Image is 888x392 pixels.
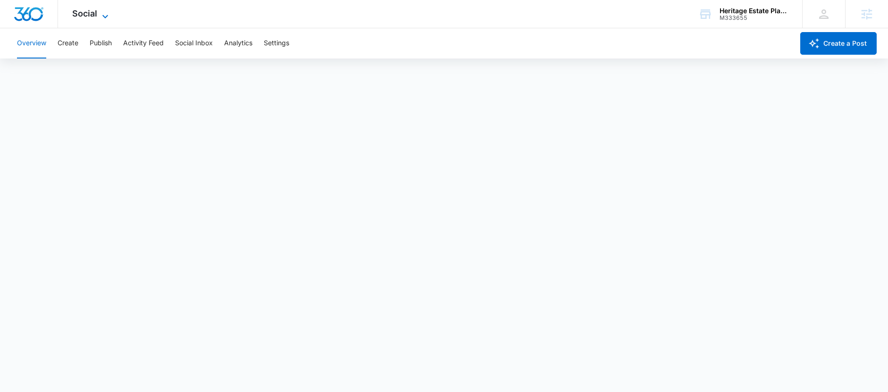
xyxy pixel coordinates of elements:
button: Analytics [224,28,252,58]
img: logo_orange.svg [15,15,23,23]
img: tab_keywords_by_traffic_grey.svg [94,55,101,62]
button: Social Inbox [175,28,213,58]
div: v 4.0.25 [26,15,46,23]
button: Create a Post [800,32,877,55]
button: Activity Feed [123,28,164,58]
span: Social [72,8,97,18]
button: Overview [17,28,46,58]
button: Publish [90,28,112,58]
img: tab_domain_overview_orange.svg [25,55,33,62]
div: Domain Overview [36,56,84,62]
div: Keywords by Traffic [104,56,159,62]
button: Create [58,28,78,58]
img: website_grey.svg [15,25,23,32]
div: Domain: [DOMAIN_NAME] [25,25,104,32]
div: account id [720,15,788,21]
div: account name [720,7,788,15]
button: Settings [264,28,289,58]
